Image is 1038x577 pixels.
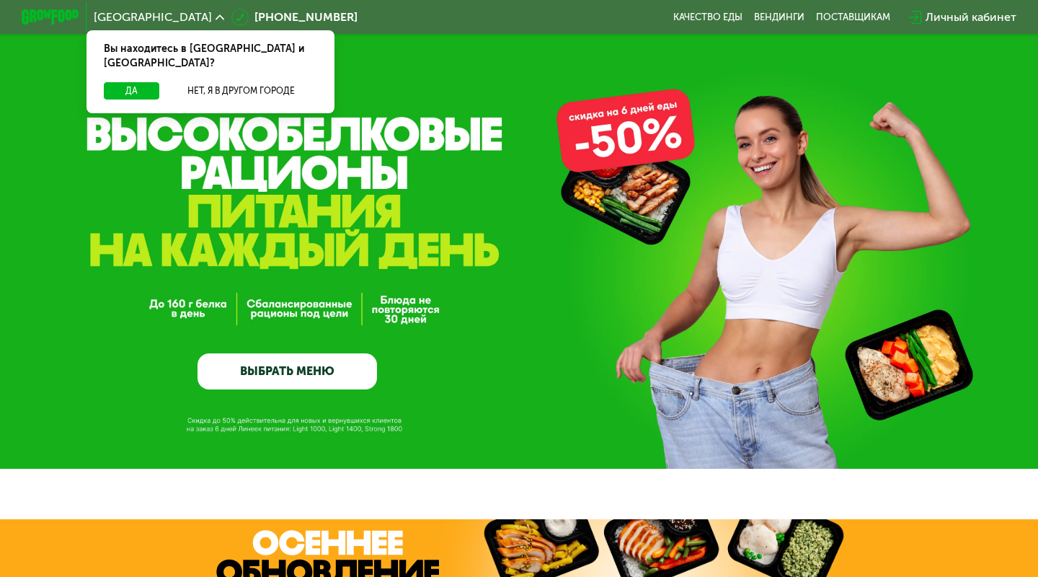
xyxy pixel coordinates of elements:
div: поставщикам [816,12,890,23]
span: [GEOGRAPHIC_DATA] [94,12,212,23]
a: Качество еды [673,12,742,23]
div: Личный кабинет [926,9,1016,26]
a: Вендинги [754,12,804,23]
button: Нет, я в другом городе [165,82,317,100]
div: Вы находитесь в [GEOGRAPHIC_DATA] и [GEOGRAPHIC_DATA]? [86,30,334,82]
a: ВЫБРАТЬ МЕНЮ [198,353,377,389]
a: [PHONE_NUMBER] [231,9,358,26]
button: Да [104,82,159,100]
